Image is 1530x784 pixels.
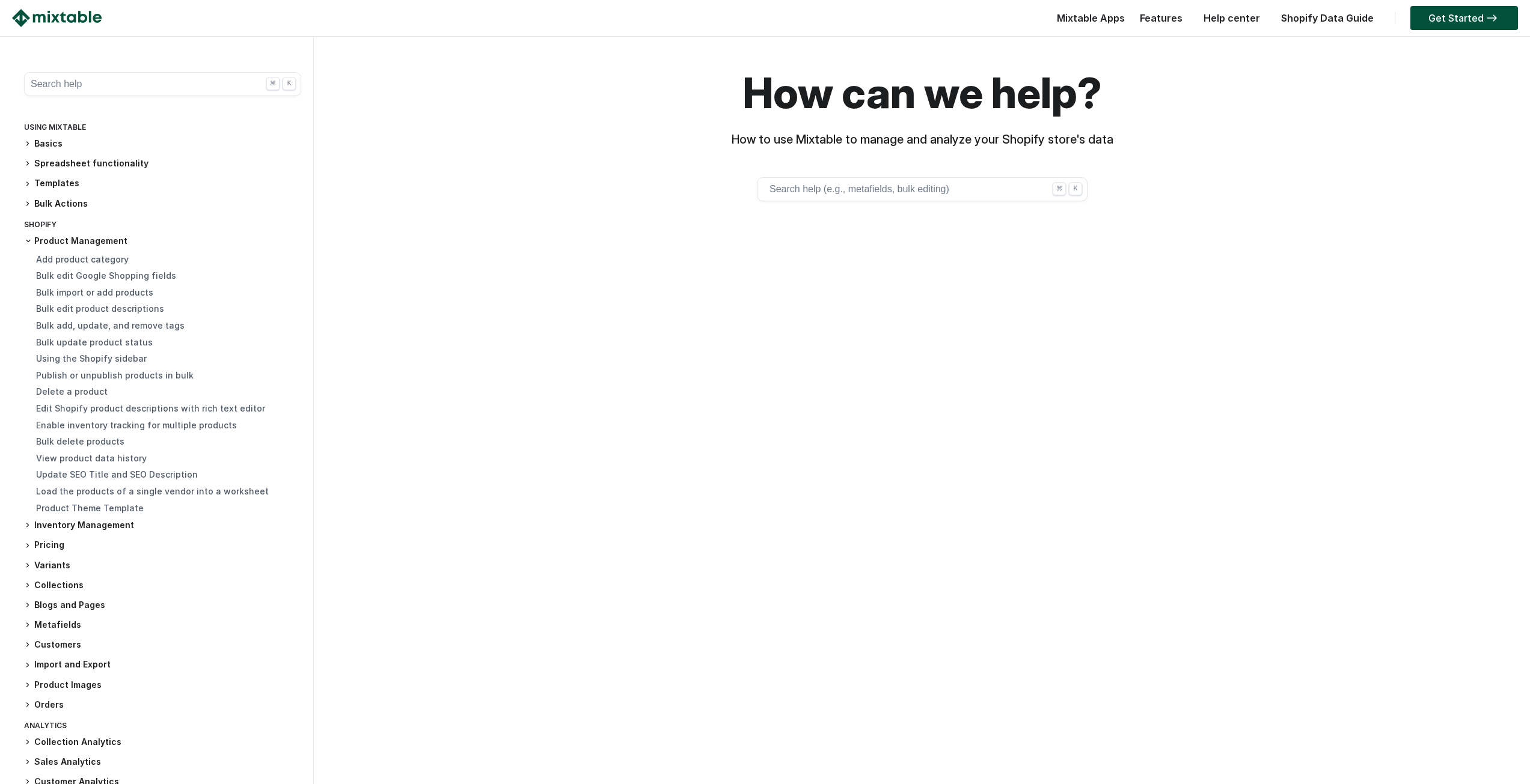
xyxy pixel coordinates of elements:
[24,235,301,247] h3: Product Management
[24,619,301,631] h3: Metafields
[24,157,301,170] h3: Spreadsheet functionality
[1051,9,1125,33] div: Mixtable Apps
[757,177,1088,201] button: Search help (e.g., metafields, bulk editing) ⌘ K
[36,287,153,297] a: Bulk import or add products
[24,198,301,210] h3: Bulk Actions
[283,77,296,90] div: K
[24,138,301,150] h3: Basics
[24,679,301,691] h3: Product Images
[1134,12,1189,24] a: Features
[36,420,237,430] a: Enable inventory tracking for multiple products
[24,719,301,736] div: Analytics
[24,519,301,532] h3: Inventory Management
[36,436,124,446] a: Bulk delete products
[36,254,129,264] a: Add product category
[36,503,144,513] a: Product Theme Template
[1484,14,1500,22] img: arrow-right.svg
[1053,182,1066,195] div: ⌘
[12,9,102,27] img: Mixtable logo
[24,120,301,138] div: Using Mixtable
[36,386,108,397] a: Delete a product
[36,486,269,496] a: Load the products of a single vendor into a worksheet
[36,337,153,347] a: Bulk update product status
[36,303,164,314] a: Bulk edit product descriptions
[320,66,1525,120] h1: How can we help?
[36,453,147,463] a: View product data history
[24,217,301,235] div: Shopify
[24,599,301,612] h3: Blogs and Pages
[24,72,301,96] button: Search help ⌘ K
[24,579,301,592] h3: Collections
[24,699,301,711] h3: Orders
[36,353,147,363] a: Using the Shopify sidebar
[24,736,301,749] h3: Collection Analytics
[24,658,301,671] h3: Import and Export
[1275,12,1380,24] a: Shopify Data Guide
[24,539,301,552] h3: Pricing
[36,370,194,380] a: Publish or unpublish products in bulk
[266,77,280,90] div: ⌘
[1069,182,1082,195] div: K
[24,756,301,768] h3: Sales Analytics
[24,559,301,572] h3: Variants
[24,177,301,190] h3: Templates
[36,320,185,330] a: Bulk add, update, and remove tags
[1410,6,1518,30] a: Get Started
[36,270,176,281] a: Bulk edit Google Shopping fields
[24,639,301,651] h3: Customers
[36,469,198,479] a: Update SEO Title and SEO Description
[36,403,265,413] a: Edit Shopify product descriptions with rich text editor
[1198,12,1266,24] a: Help center
[320,132,1525,147] h3: How to use Mixtable to manage and analyze your Shopify store's data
